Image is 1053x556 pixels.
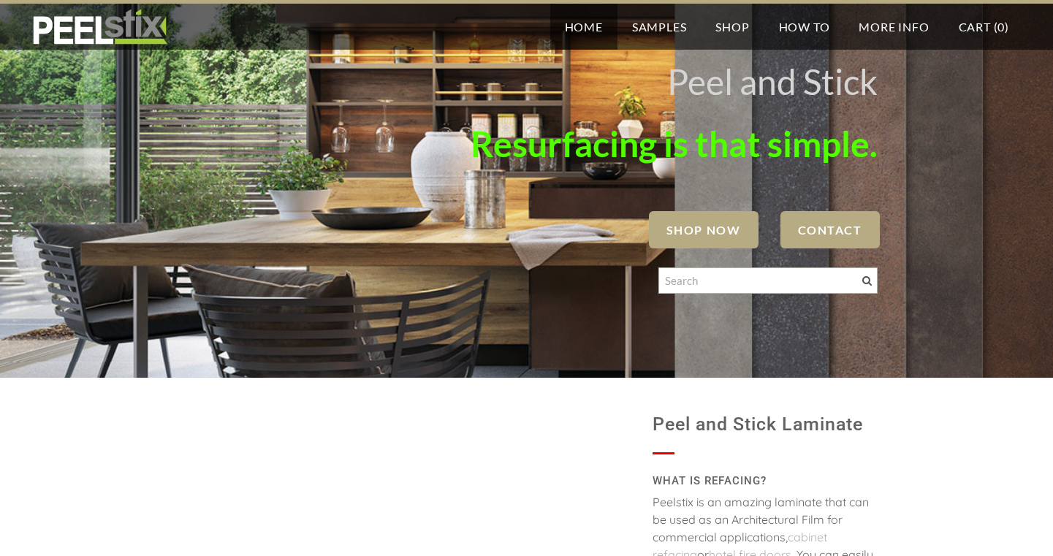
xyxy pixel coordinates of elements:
span: 0 [997,20,1005,34]
a: Contact [780,211,880,248]
h1: Peel and Stick Laminate [653,407,878,442]
a: Shop [701,4,764,50]
a: More Info [844,4,943,50]
font: Resurfacing is that simple. [471,123,878,164]
font: Peel and Stick ​ [667,61,878,102]
a: Samples [617,4,702,50]
span: Search [862,276,872,286]
a: How To [764,4,845,50]
a: Home [550,4,617,50]
img: REFACE SUPPLIES [29,9,170,45]
input: Search [658,267,878,294]
a: SHOP NOW [649,211,759,248]
a: Cart (0) [944,4,1024,50]
h2: WHAT IS REFACING? [653,469,878,493]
